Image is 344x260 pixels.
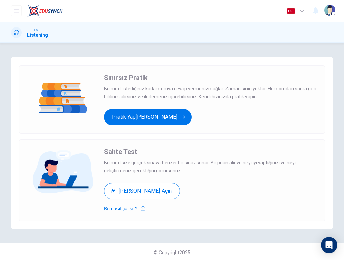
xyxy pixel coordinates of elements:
[104,183,180,199] button: [PERSON_NAME] Açın
[104,74,148,82] span: Sınırsız Pratik
[27,27,38,32] span: TOEFL®
[27,4,63,18] img: EduSynch logo
[104,159,317,175] span: Bu mod size gerçek sınava benzer bir sınav sunar. Bir puan alır ve neyi iyi yaptığınızı ve neyi g...
[104,148,137,156] span: Sahte Test
[154,250,190,255] span: © Copyright 2025
[104,85,317,101] span: Bu mod, istediğiniz kadar soruya cevap vermenizi sağlar. Zaman sınırı yoktur. Her sorudan sonra g...
[104,109,192,125] button: Pratik Yap[PERSON_NAME]
[321,237,337,253] div: Open Intercom Messenger
[11,5,22,16] button: open mobile menu
[324,5,335,16] img: Profile picture
[287,8,295,14] img: tr
[104,205,145,213] button: Bu nasıl çalışır?
[27,32,48,38] h1: Listening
